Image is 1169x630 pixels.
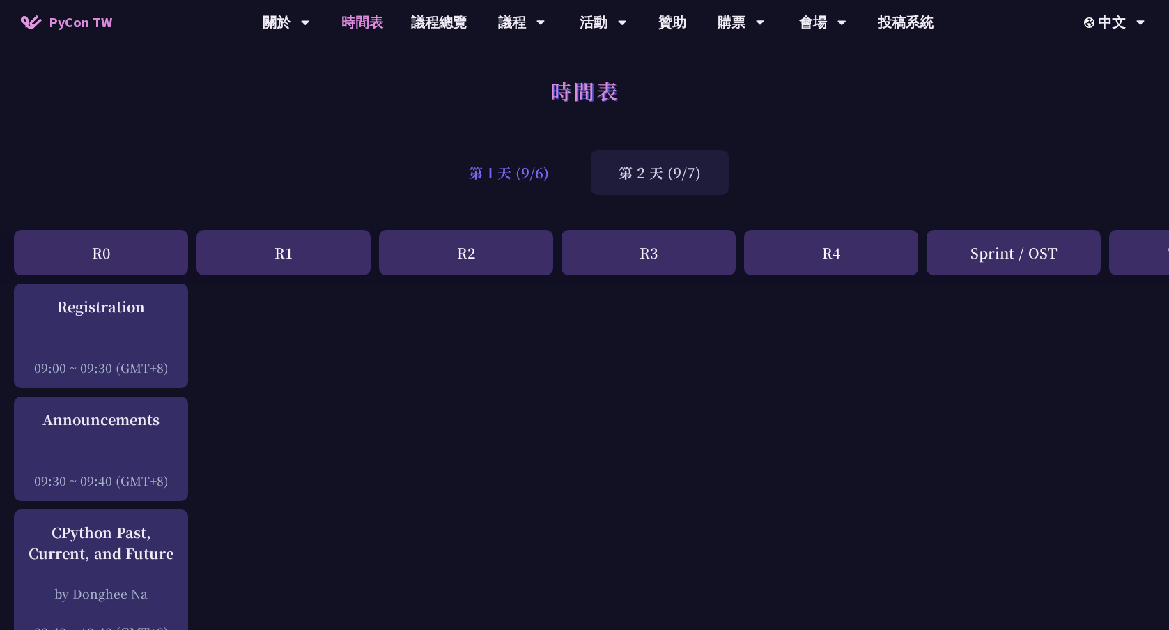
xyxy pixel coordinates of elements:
[1084,17,1098,28] img: Locale Icon
[14,230,188,275] div: R0
[744,230,918,275] div: R4
[196,230,371,275] div: R1
[562,230,736,275] div: R3
[49,12,112,33] span: PyCon TW
[927,230,1101,275] div: Sprint / OST
[21,522,181,564] div: CPython Past, Current, and Future
[21,585,181,602] div: by Donghee Na
[21,409,181,430] div: Announcements
[21,359,181,376] div: 09:00 ~ 09:30 (GMT+8)
[21,472,181,489] div: 09:30 ~ 09:40 (GMT+8)
[441,150,577,195] div: 第 1 天 (9/6)
[21,296,181,317] div: Registration
[7,5,126,40] a: PyCon TW
[591,150,729,195] div: 第 2 天 (9/7)
[379,230,553,275] div: R2
[21,15,42,29] img: Home icon of PyCon TW 2025
[550,70,619,112] h1: 時間表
